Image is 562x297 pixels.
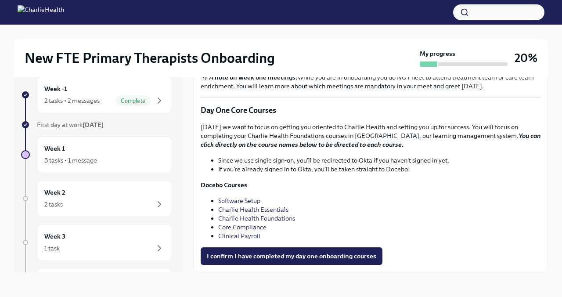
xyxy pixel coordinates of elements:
h6: Week 2 [44,188,65,197]
strong: A note on week one meetings: [209,73,298,81]
a: Core Compliance [218,223,267,231]
a: Week 15 tasks • 1 message [21,136,172,173]
h2: New FTE Primary Therapists Onboarding [25,49,275,67]
a: Clinical Payroll [218,232,260,240]
div: 2 tasks • 2 messages [44,96,100,105]
button: I confirm I have completed my day one onboarding courses [201,247,382,265]
a: Charlie Health Foundations [218,214,295,222]
p: [DATE] we want to focus on getting you oriented to Charlie Health and setting you up for success.... [201,123,540,149]
span: Complete [115,98,151,104]
p: Day One Core Courses [201,105,540,116]
img: CharlieHealth [18,5,64,19]
h6: Week 3 [44,232,65,241]
a: Week 31 task [21,224,172,261]
a: Week -12 tasks • 2 messagesComplete [21,76,172,113]
li: Since we use single sign-on, you'll be redirected to Okta if you haven't signed in yet. [218,156,540,165]
a: Software Setup [218,197,260,205]
strong: Docebo Courses [201,181,247,189]
strong: [DATE] [83,121,104,129]
h3: 20% [515,50,537,66]
p: 📅 While you are in onboarding you do NOT neet to attend treatment team or care team enrichment. Y... [201,73,540,91]
span: First day at work [37,121,104,129]
a: Charlie Health Essentials [218,206,288,214]
h6: Week 1 [44,144,65,153]
div: 1 task [44,244,60,253]
div: 2 tasks [44,200,63,209]
h6: Week -1 [44,84,67,94]
strong: My progress [420,49,455,58]
div: 5 tasks • 1 message [44,156,97,165]
li: If you're already signed in to Okta, you'll be taken straight to Docebo! [218,165,540,174]
a: First day at work[DATE] [21,120,172,129]
span: I confirm I have completed my day one onboarding courses [207,252,376,261]
a: Week 22 tasks [21,180,172,217]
